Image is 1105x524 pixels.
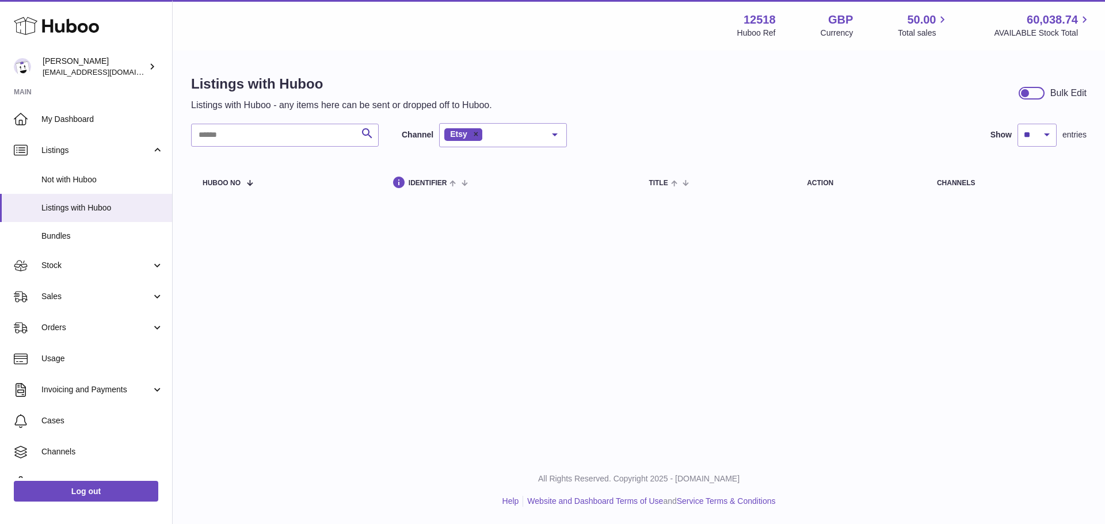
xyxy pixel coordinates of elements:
p: Listings with Huboo - any items here can be sent or dropped off to Huboo. [191,99,492,112]
span: Settings [41,477,163,488]
strong: 12518 [744,12,776,28]
div: Huboo Ref [737,28,776,39]
span: identifier [409,179,447,187]
a: 50.00 Total sales [898,12,949,39]
span: Total sales [898,28,949,39]
label: Channel [402,129,433,140]
span: [EMAIL_ADDRESS][DOMAIN_NAME] [43,67,169,77]
span: 60,038.74 [1027,12,1078,28]
h1: Listings with Huboo [191,75,492,93]
span: title [649,179,668,187]
span: Orders [41,322,151,333]
span: Stock [41,260,151,271]
a: Help [502,496,519,506]
span: Not with Huboo [41,174,163,185]
span: AVAILABLE Stock Total [994,28,1091,39]
div: Bulk Edit [1050,87,1087,100]
span: entries [1062,129,1087,140]
strong: GBP [828,12,853,28]
span: Invoicing and Payments [41,384,151,395]
label: Show [990,129,1012,140]
div: [PERSON_NAME] [43,56,146,78]
div: action [807,179,914,187]
span: 50.00 [907,12,936,28]
div: channels [937,179,1075,187]
span: Listings [41,145,151,156]
span: Channels [41,446,163,457]
span: Usage [41,353,163,364]
a: Website and Dashboard Terms of Use [527,496,663,506]
a: Log out [14,481,158,502]
a: 60,038.74 AVAILABLE Stock Total [994,12,1091,39]
span: Sales [41,291,151,302]
a: Service Terms & Conditions [677,496,776,506]
span: Listings with Huboo [41,202,163,213]
span: Cases [41,415,163,426]
span: Huboo no [203,179,241,187]
div: Currency [821,28,853,39]
img: internalAdmin-12518@internal.huboo.com [14,58,31,75]
p: All Rights Reserved. Copyright 2025 - [DOMAIN_NAME] [182,473,1096,484]
li: and [523,496,775,507]
span: Bundles [41,231,163,242]
span: Etsy [450,129,467,139]
span: My Dashboard [41,114,163,125]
